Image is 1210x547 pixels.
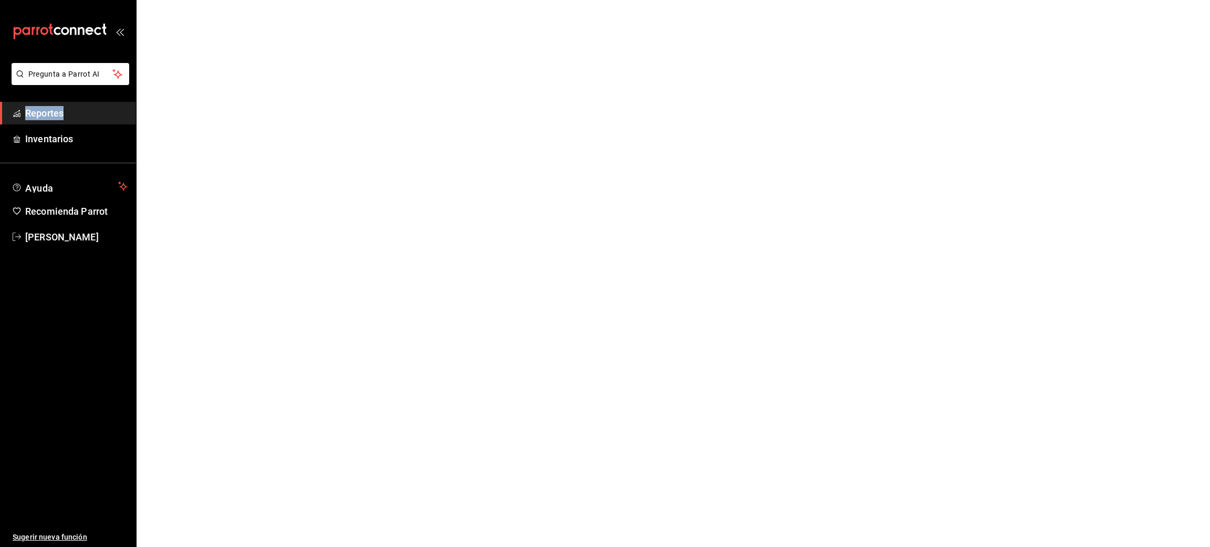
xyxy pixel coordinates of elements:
span: Recomienda Parrot [25,204,128,218]
span: Pregunta a Parrot AI [28,69,113,80]
button: open_drawer_menu [116,27,124,36]
span: Sugerir nueva función [13,532,128,543]
span: Ayuda [25,180,114,193]
button: Pregunta a Parrot AI [12,63,129,85]
span: [PERSON_NAME] [25,230,128,244]
span: Inventarios [25,132,128,146]
a: Pregunta a Parrot AI [7,76,129,87]
span: Reportes [25,106,128,120]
